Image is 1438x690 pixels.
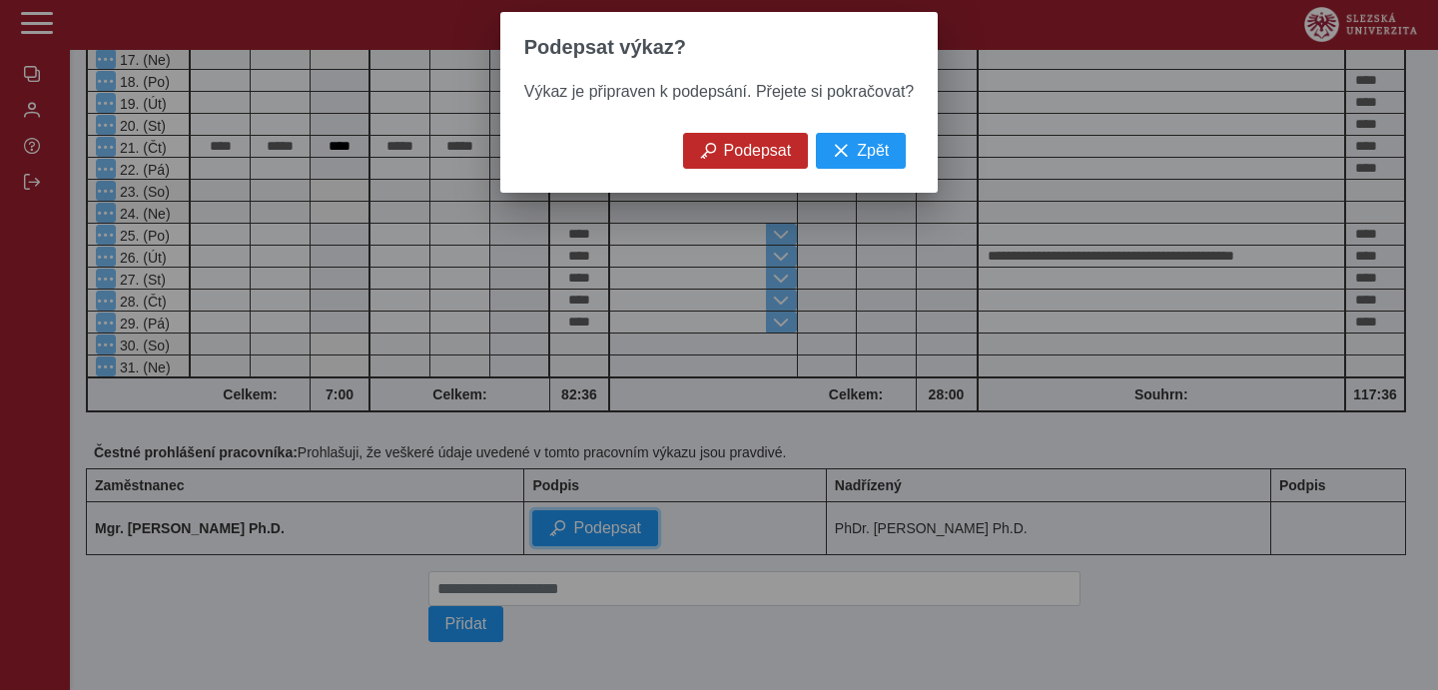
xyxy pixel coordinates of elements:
[816,133,906,169] button: Zpět
[524,83,914,100] span: Výkaz je připraven k podepsání. Přejete si pokračovat?
[724,142,792,160] span: Podepsat
[524,36,686,59] span: Podepsat výkaz?
[683,133,809,169] button: Podepsat
[857,142,889,160] span: Zpět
